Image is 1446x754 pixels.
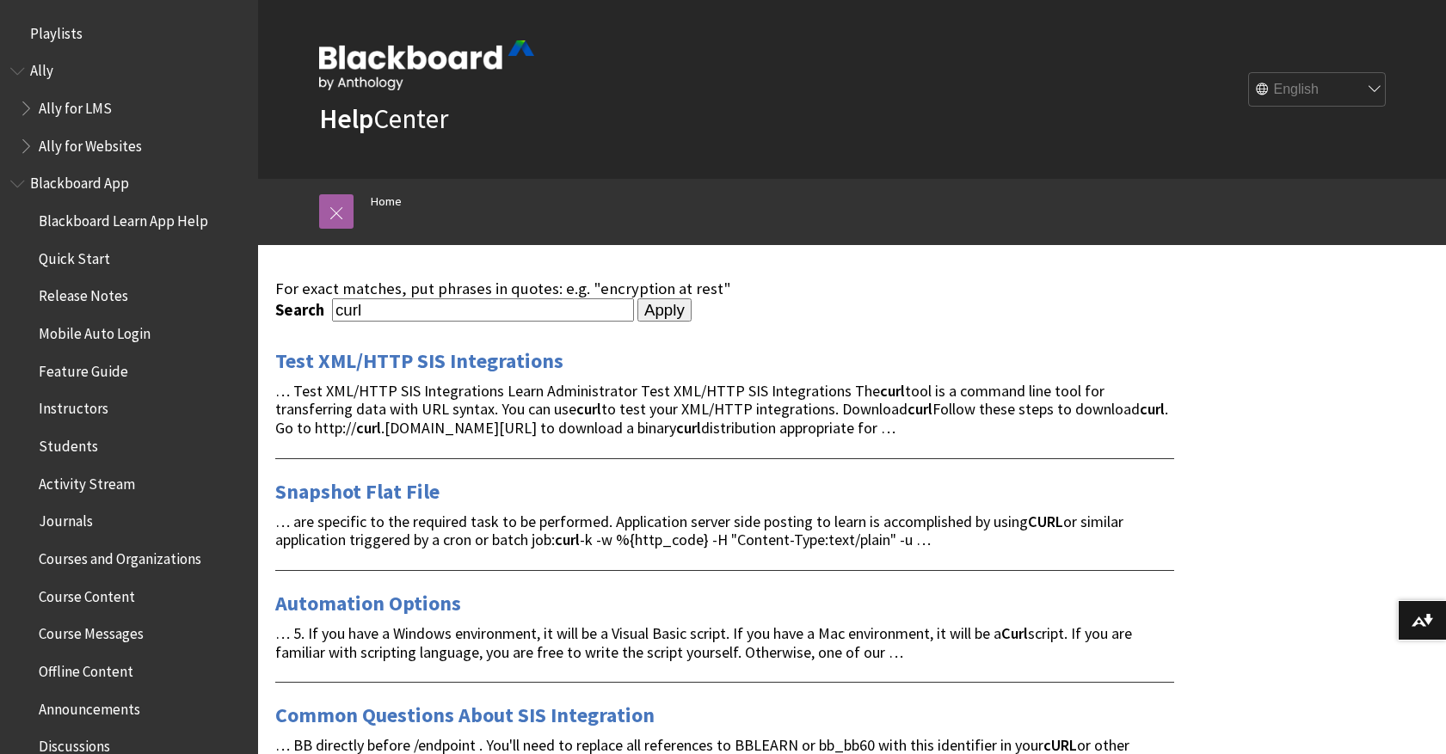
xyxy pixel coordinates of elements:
[275,478,440,506] a: Snapshot Flat File
[10,57,248,161] nav: Book outline for Anthology Ally Help
[39,620,144,643] span: Course Messages
[39,657,133,680] span: Offline Content
[275,381,1168,438] span: … Test XML/HTTP SIS Integrations Learn Administrator Test XML/HTTP SIS Integrations The tool is a...
[30,19,83,42] span: Playlists
[555,530,580,549] strong: curl
[39,94,112,117] span: Ally for LMS
[275,347,563,375] a: Test XML/HTTP SIS Integrations
[1001,623,1028,643] strong: Curl
[637,298,692,322] input: Apply
[30,57,53,80] span: Ally
[576,399,601,419] strong: curl
[275,590,461,617] a: Automation Options
[356,418,381,438] strong: curl
[880,381,905,401] strong: curl
[39,319,151,342] span: Mobile Auto Login
[39,357,128,380] span: Feature Guide
[39,544,201,567] span: Courses and Organizations
[319,101,448,136] a: HelpCenter
[676,418,701,438] strong: curl
[39,582,135,605] span: Course Content
[39,395,108,418] span: Instructors
[30,169,129,193] span: Blackboard App
[1249,73,1387,107] select: Site Language Selector
[10,19,248,48] nav: Book outline for Playlists
[39,469,135,493] span: Activity Stream
[39,132,142,155] span: Ally for Websites
[39,206,208,230] span: Blackboard Learn App Help
[1140,399,1165,419] strong: curl
[39,507,93,530] span: Journals
[275,300,329,320] label: Search
[319,40,534,90] img: Blackboard by Anthology
[39,695,140,718] span: Announcements
[275,623,1132,662] span: … 5. If you have a Windows environment, it will be a Visual Basic script. If you have a Mac envir...
[319,101,373,136] strong: Help
[275,279,1174,298] div: For exact matches, put phrases in quotes: e.g. "encryption at rest"
[908,399,932,419] strong: curl
[275,512,1123,550] span: … are specific to the required task to be performed. Application server side posting to learn is ...
[1028,512,1063,531] strong: CURL
[39,432,98,455] span: Students
[371,191,402,212] a: Home
[39,244,110,267] span: Quick Start
[275,702,655,729] a: Common Questions About SIS Integration
[39,282,128,305] span: Release Notes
